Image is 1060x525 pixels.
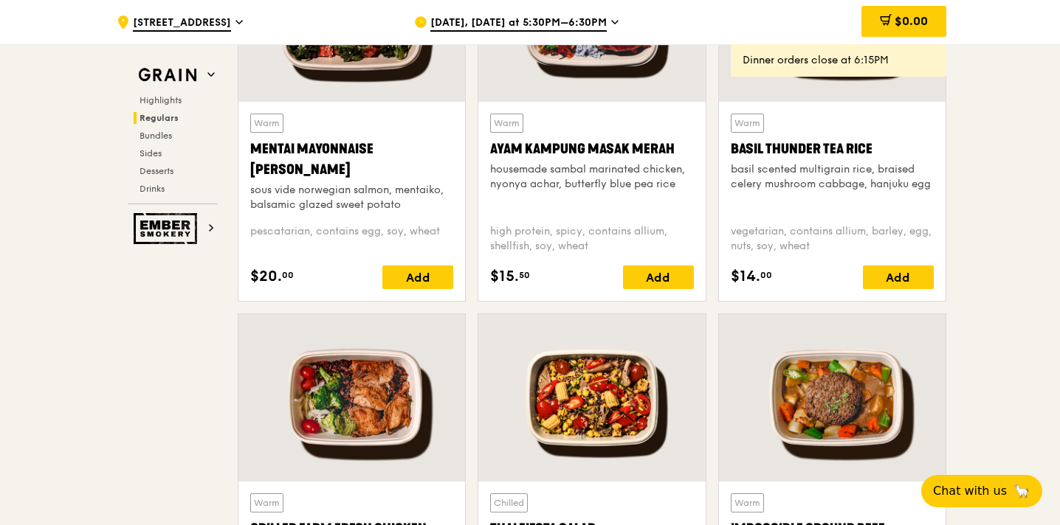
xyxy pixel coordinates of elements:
div: Warm [731,114,764,133]
span: 00 [760,269,772,281]
span: Desserts [140,166,173,176]
span: Bundles [140,131,172,141]
div: Warm [250,493,283,512]
button: Chat with us🦙 [921,475,1042,507]
div: Chilled [490,493,528,512]
div: Warm [490,114,523,133]
div: Mentai Mayonnaise [PERSON_NAME] [250,139,453,180]
div: Warm [731,493,764,512]
div: high protein, spicy, contains allium, shellfish, soy, wheat [490,224,693,254]
span: 00 [282,269,294,281]
span: Highlights [140,95,182,105]
span: [STREET_ADDRESS] [133,15,231,32]
span: 50 [519,269,530,281]
div: sous vide norwegian salmon, mentaiko, balsamic glazed sweet potato [250,183,453,212]
span: [DATE], [DATE] at 5:30PM–6:30PM [430,15,607,32]
span: $15. [490,265,519,288]
div: pescatarian, contains egg, soy, wheat [250,224,453,254]
div: housemade sambal marinated chicken, nyonya achar, butterfly blue pea rice [490,162,693,192]
span: $14. [731,265,760,288]
div: vegetarian, contains allium, barley, egg, nuts, soy, wheat [731,224,934,254]
div: Add [623,265,694,289]
span: Chat with us [933,482,1007,500]
span: Regulars [140,113,179,123]
div: Dinner orders close at 6:15PM [743,53,935,68]
img: Ember Smokery web logo [134,213,202,244]
div: Add [863,265,934,289]
span: Sides [140,148,162,159]
span: 🦙 [1013,482,1030,500]
span: $20. [250,265,282,288]
span: $0.00 [895,14,928,28]
div: Ayam Kampung Masak Merah [490,139,693,159]
div: Basil Thunder Tea Rice [731,139,934,159]
div: Warm [250,114,283,133]
div: basil scented multigrain rice, braised celery mushroom cabbage, hanjuku egg [731,162,934,192]
span: Drinks [140,184,165,194]
div: Add [382,265,453,289]
img: Grain web logo [134,62,202,88]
